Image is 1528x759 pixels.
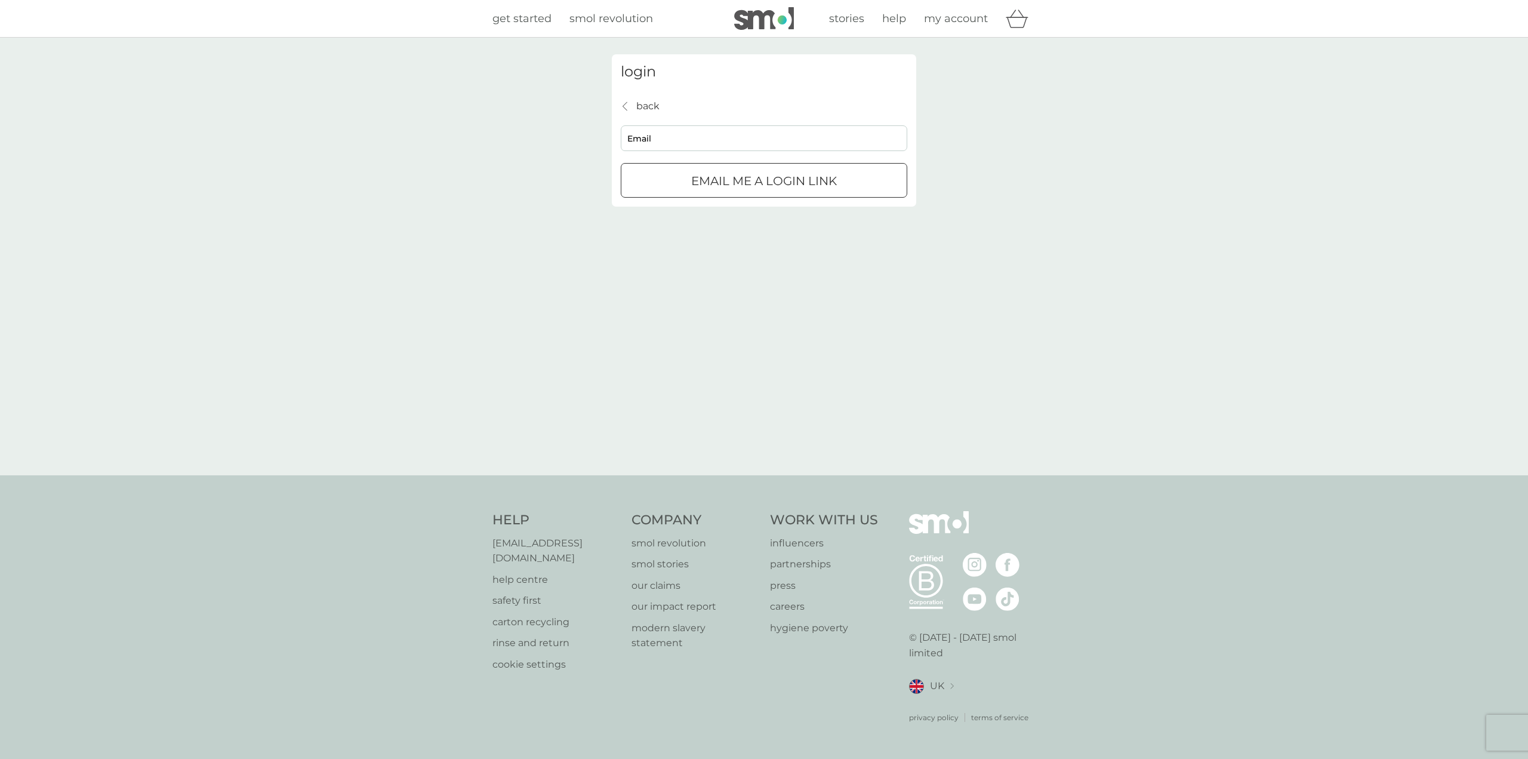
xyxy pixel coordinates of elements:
[734,7,794,30] img: smol
[631,599,759,614] a: our impact report
[882,12,906,25] span: help
[631,536,759,551] a: smol revolution
[492,657,620,672] a: cookie settings
[909,511,969,552] img: smol
[631,578,759,594] a: our claims
[770,536,878,551] a: influencers
[569,10,653,27] a: smol revolution
[492,614,620,630] a: carton recycling
[770,599,878,614] a: careers
[963,553,987,577] img: visit the smol Instagram page
[996,587,1019,611] img: visit the smol Tiktok page
[621,163,907,198] button: Email me a login link
[569,12,653,25] span: smol revolution
[770,557,878,572] a: partnerships
[770,578,878,594] a: press
[1006,7,1036,30] div: basket
[971,712,1028,723] a: terms of service
[621,63,907,81] h3: login
[996,553,1019,577] img: visit the smol Facebook page
[950,683,954,690] img: select a new location
[636,99,660,114] p: back
[691,171,837,190] p: Email me a login link
[909,679,924,694] img: UK flag
[492,10,552,27] a: get started
[924,10,988,27] a: my account
[829,10,864,27] a: stories
[492,12,552,25] span: get started
[492,572,620,588] a: help centre
[770,511,878,530] h4: Work With Us
[492,511,620,530] h4: Help
[909,630,1036,660] p: © [DATE] - [DATE] smol limited
[631,557,759,572] a: smol stories
[930,678,944,694] span: UK
[492,593,620,609] a: safety first
[631,620,759,651] a: modern slavery statement
[909,712,959,723] a: privacy policy
[492,635,620,651] a: rinse and return
[924,12,988,25] span: my account
[631,511,759,530] h4: Company
[492,536,620,566] a: [EMAIL_ADDRESS][DOMAIN_NAME]
[963,587,987,611] img: visit the smol Youtube page
[829,12,864,25] span: stories
[882,10,906,27] a: help
[770,620,878,636] a: hygiene poverty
